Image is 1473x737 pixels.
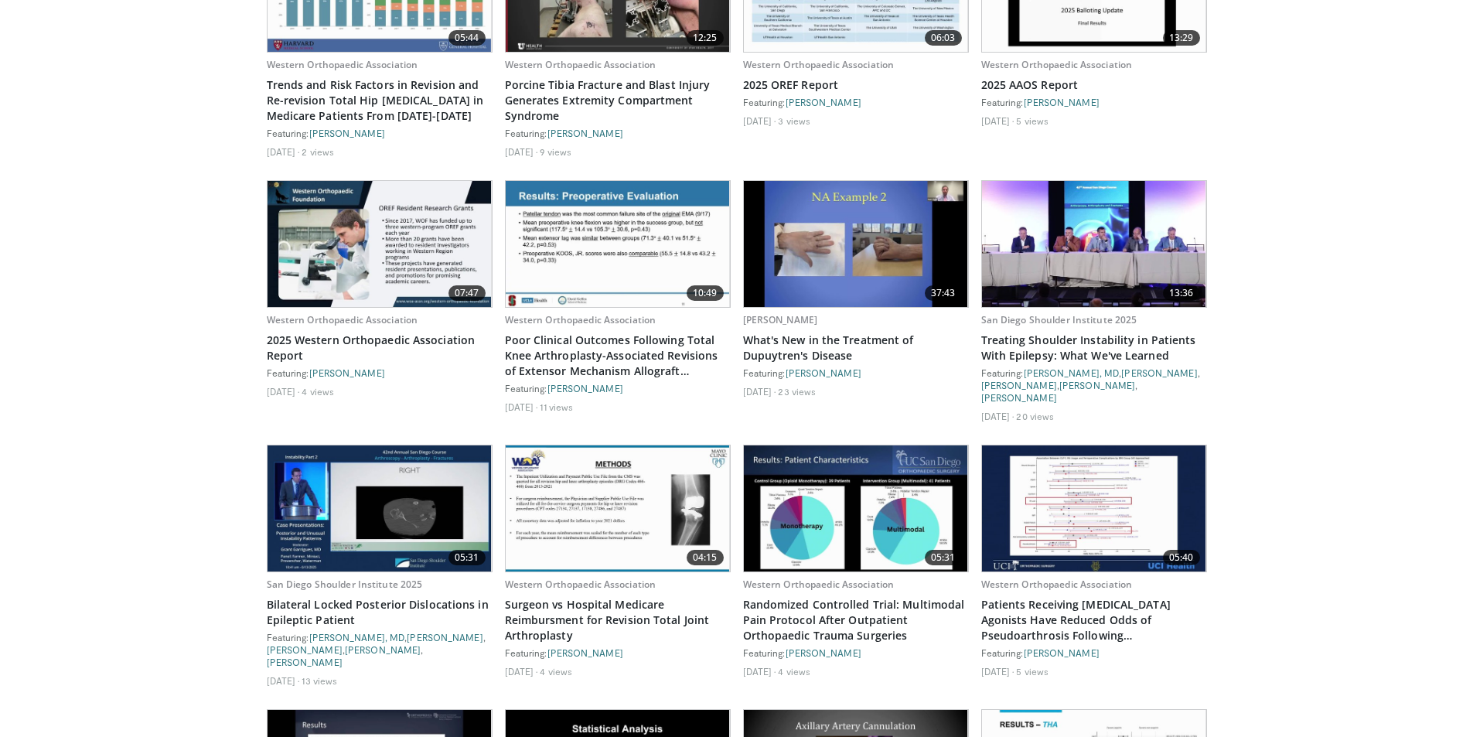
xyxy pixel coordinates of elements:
[981,96,1207,108] div: Featuring:
[1059,380,1135,391] a: [PERSON_NAME]
[267,674,300,687] li: [DATE]
[267,578,423,591] a: San Diego Shoulder Institute 2025
[743,58,895,71] a: Western Orthopaedic Association
[547,383,623,394] a: [PERSON_NAME]
[744,445,968,572] img: e46116f7-ee5d-4342-97bf-9e70fac83bcf.620x360_q85_upscale.jpg
[778,665,810,677] li: 4 views
[1024,367,1120,378] a: [PERSON_NAME], MD
[687,285,724,301] span: 10:49
[743,665,776,677] li: [DATE]
[743,313,818,326] a: [PERSON_NAME]
[505,145,538,158] li: [DATE]
[1016,114,1048,127] li: 5 views
[267,313,418,326] a: Western Orthopaedic Association
[505,382,731,394] div: Featuring:
[540,401,573,413] li: 11 views
[267,644,343,655] a: [PERSON_NAME]
[925,550,962,565] span: 05:31
[268,445,492,572] img: 62596bc6-63d7-4429-bb8d-708b1a4f69e0.620x360_q85_upscale.jpg
[540,665,572,677] li: 4 views
[505,58,656,71] a: Western Orthopaedic Association
[345,644,421,655] a: [PERSON_NAME]
[267,145,300,158] li: [DATE]
[505,127,731,139] div: Featuring:
[743,367,969,379] div: Featuring:
[981,578,1133,591] a: Western Orthopaedic Association
[547,128,623,138] a: [PERSON_NAME]
[744,181,968,307] img: 4a709f52-b153-496d-b598-5f95d3c5e018.620x360_q85_upscale.jpg
[505,313,656,326] a: Western Orthopaedic Association
[981,367,1207,404] div: Featuring: , , , ,
[448,30,486,46] span: 05:44
[778,114,810,127] li: 3 views
[268,181,492,307] img: b34ec16c-d807-4320-bd36-f2e6ba84a12c.620x360_q85_upscale.jpg
[981,665,1014,677] li: [DATE]
[407,632,482,643] a: [PERSON_NAME]
[267,333,493,363] a: 2025 Western Orthopaedic Association Report
[743,647,969,659] div: Featuring:
[743,385,776,398] li: [DATE]
[505,597,731,643] a: Surgeon vs Hospital Medicare Reimbursment for Revision Total Joint Arthroplasty
[302,674,337,687] li: 13 views
[302,145,334,158] li: 2 views
[925,30,962,46] span: 06:03
[267,385,300,398] li: [DATE]
[309,128,385,138] a: [PERSON_NAME]
[1024,97,1100,107] a: [PERSON_NAME]
[981,410,1014,422] li: [DATE]
[743,578,895,591] a: Western Orthopaedic Association
[506,445,730,572] a: 04:15
[743,114,776,127] li: [DATE]
[687,30,724,46] span: 12:25
[981,380,1057,391] a: [PERSON_NAME]
[982,181,1206,307] img: c94281fe-92dc-4757-a228-7e308c7dd9b7.620x360_q85_upscale.jpg
[786,367,861,378] a: [PERSON_NAME]
[505,665,538,677] li: [DATE]
[267,657,343,667] a: [PERSON_NAME]
[505,401,538,413] li: [DATE]
[925,285,962,301] span: 37:43
[267,77,493,124] a: Trends and Risk Factors in Revision and Re-revision Total Hip [MEDICAL_DATA] in Medicare Patients...
[448,285,486,301] span: 07:47
[687,550,724,565] span: 04:15
[506,181,730,307] img: b97f3ed8-2ebe-473e-92c1-7a4e387d9769.620x360_q85_upscale.jpg
[505,647,731,659] div: Featuring:
[268,445,492,572] a: 05:31
[743,96,969,108] div: Featuring:
[1163,550,1200,565] span: 05:40
[267,631,493,668] div: Featuring: , , , ,
[309,632,405,643] a: [PERSON_NAME], MD
[744,445,968,572] a: 05:31
[1024,647,1100,658] a: [PERSON_NAME]
[778,385,816,398] li: 23 views
[505,578,656,591] a: Western Orthopaedic Association
[981,77,1207,93] a: 2025 AAOS Report
[981,313,1137,326] a: San Diego Shoulder Institute 2025
[743,333,969,363] a: What's New in the Treatment of Dupuytren's Disease
[981,114,1014,127] li: [DATE]
[268,181,492,307] a: 07:47
[982,445,1206,572] a: 05:40
[982,181,1206,307] a: 13:36
[743,77,969,93] a: 2025 OREF Report
[267,367,493,379] div: Featuring:
[540,145,571,158] li: 9 views
[1163,30,1200,46] span: 13:29
[267,58,418,71] a: Western Orthopaedic Association
[267,597,493,628] a: Bilateral Locked Posterior Dislocations in Epileptic Patient
[309,367,385,378] a: [PERSON_NAME]
[448,550,486,565] span: 05:31
[786,97,861,107] a: [PERSON_NAME]
[982,445,1206,572] img: d3404cb7-941b-45c1-9c90-fb101b3f6461.620x360_q85_upscale.jpg
[1016,665,1048,677] li: 5 views
[506,181,730,307] a: 10:49
[302,385,334,398] li: 4 views
[981,647,1207,659] div: Featuring:
[786,647,861,658] a: [PERSON_NAME]
[505,333,731,379] a: Poor Clinical Outcomes Following Total Knee Arthroplasty-Associated Revisions of Extensor Mechani...
[744,181,968,307] a: 37:43
[506,445,730,572] img: 8430adb2-c677-46d7-898b-c050b8ff8343.620x360_q85_upscale.jpg
[547,647,623,658] a: [PERSON_NAME]
[267,127,493,139] div: Featuring:
[1163,285,1200,301] span: 13:36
